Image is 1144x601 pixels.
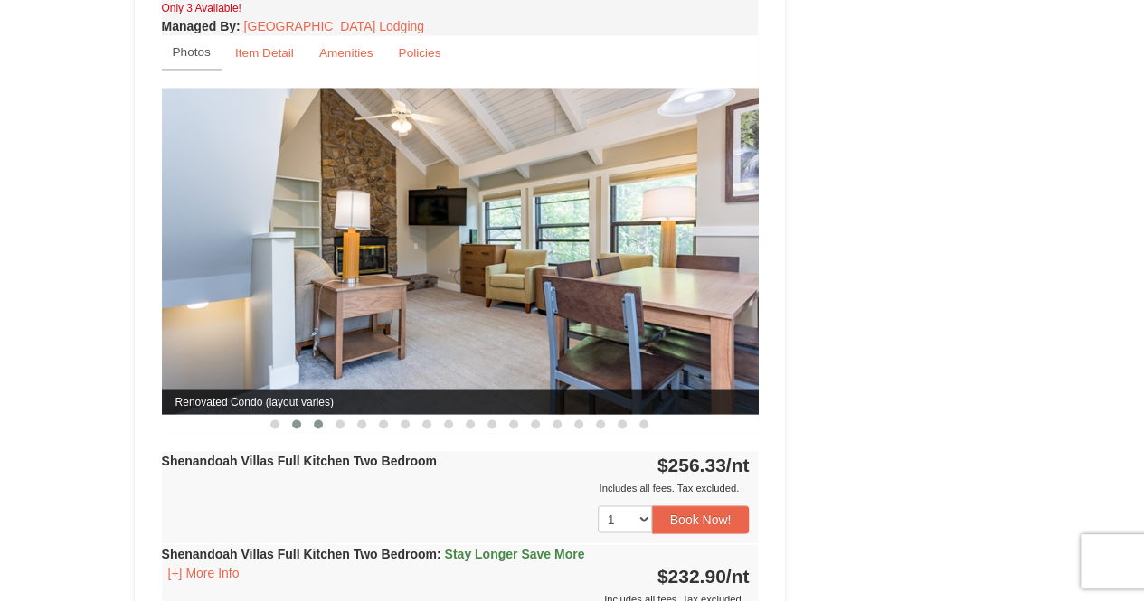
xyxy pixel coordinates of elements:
a: Item Detail [223,35,306,70]
strong: Shenandoah Villas Full Kitchen Two Bedroom [162,546,585,560]
strong: : [162,19,241,33]
span: : [437,546,441,560]
a: Policies [386,35,452,70]
a: [GEOGRAPHIC_DATA] Lodging [244,19,424,33]
small: Item Detail [235,46,294,60]
a: Photos [162,35,222,70]
strong: Shenandoah Villas Full Kitchen Two Bedroom [162,453,437,467]
strong: $256.33 [657,454,750,474]
button: Book Now! [652,505,750,532]
a: Amenities [307,35,385,70]
img: Renovated Condo (layout varies) [162,88,759,414]
span: Renovated Condo (layout varies) [162,389,759,414]
span: /nt [726,454,750,474]
span: /nt [726,565,750,586]
span: Stay Longer Save More [444,546,584,560]
span: $232.90 [657,565,726,586]
small: Policies [398,46,440,60]
small: Amenities [319,46,373,60]
small: Photos [173,45,211,59]
div: Includes all fees. Tax excluded. [162,478,750,496]
span: Managed By [162,19,236,33]
button: [+] More Info [162,562,246,582]
small: Only 3 Available! [162,2,241,14]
